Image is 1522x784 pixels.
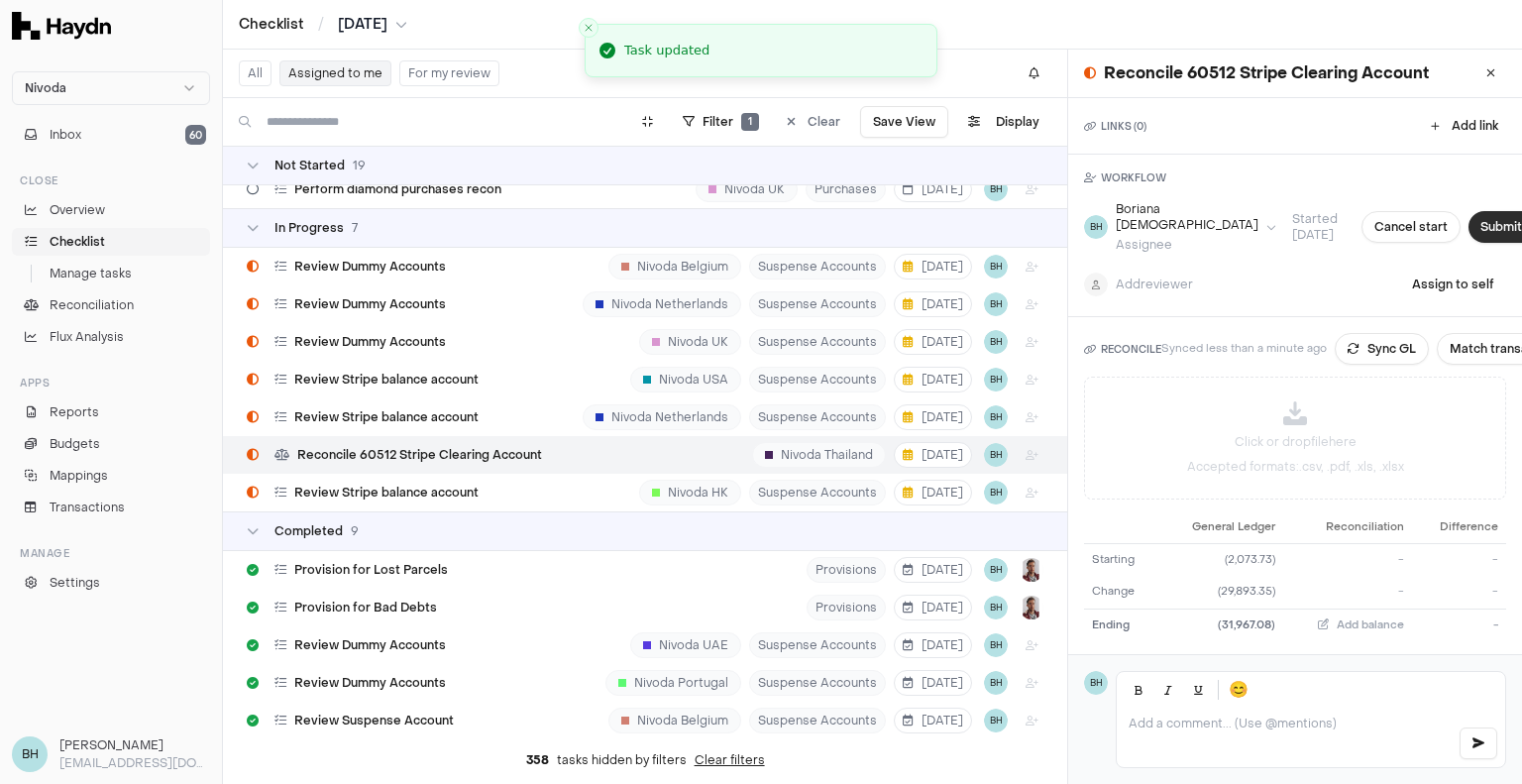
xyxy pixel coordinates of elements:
button: BH [984,177,1008,201]
span: 9 [351,523,359,539]
span: Add balance [1337,617,1404,632]
span: 1 [741,113,759,131]
div: (29,893.35) [1166,584,1275,601]
div: tasks hidden by filters [223,736,1067,784]
button: [DATE] [894,329,972,355]
span: [DATE] [903,372,963,388]
div: Nivoda UK [696,176,798,202]
div: Assignee [1116,237,1258,253]
span: 19 [353,158,366,173]
div: Nivoda UK [639,329,741,355]
span: Review Stripe balance account [294,409,479,425]
a: Budgets [12,430,210,458]
button: Addreviewer [1084,273,1193,296]
button: [DATE] [894,670,972,696]
span: Suspense Accounts [749,480,886,505]
span: Nivoda [25,80,66,96]
span: [DATE] [338,15,387,35]
span: BH [984,709,1008,732]
span: Reports [50,403,99,421]
a: Flux Analysis [12,323,210,351]
button: BHBoriana [DEMOGRAPHIC_DATA]Assignee [1084,201,1276,253]
div: Boriana [DEMOGRAPHIC_DATA] [1116,201,1258,233]
div: Nivoda Portugal [605,670,741,696]
div: Close [12,165,210,196]
a: Transactions [12,494,210,521]
div: Nivoda Netherlands [583,291,741,317]
span: In Progress [274,220,344,236]
td: Ending [1084,609,1158,641]
button: Sync GL [1335,333,1429,365]
div: Nivoda Belgium [608,708,741,733]
button: [DATE] [894,176,972,202]
span: [DATE] [903,600,963,616]
th: Difference [1412,511,1506,543]
button: Save View [860,106,948,138]
span: BH [984,633,1008,657]
div: Apps [12,367,210,398]
span: BH [984,671,1008,695]
span: BH [1084,215,1108,239]
button: Cancel start [1361,211,1461,243]
div: Nivoda Thailand [752,442,886,468]
span: Inbox [50,126,81,144]
button: [DATE] [894,254,972,280]
span: Suspense Accounts [749,670,886,696]
button: Clear [775,106,852,138]
p: Accepted formats: .csv, .pdf, .xls, .xlsx [1187,459,1404,475]
button: BH [984,596,1008,619]
h3: LINKS ( 0 ) [1084,119,1146,134]
span: 😊 [1229,678,1249,702]
span: Manage tasks [50,265,132,282]
a: Mappings [12,462,210,490]
span: Suspense Accounts [749,329,886,355]
button: Inbox60 [12,121,210,149]
div: Nivoda HK [639,480,741,505]
button: Assign to self [1400,269,1506,300]
div: (2,073.73) [1166,552,1275,569]
button: Display [956,106,1051,138]
span: Not Started [274,158,345,173]
span: [DATE] [903,447,963,463]
button: [DATE] [894,442,972,468]
button: [DATE] [894,367,972,392]
button: JP Smit [1020,596,1043,619]
div: Nivoda Netherlands [583,404,741,430]
button: Close toast [579,18,598,38]
div: Nivoda USA [630,367,741,392]
button: BH [984,368,1008,392]
span: [DATE] [903,296,963,312]
span: Suspense Accounts [749,254,886,280]
span: [DATE] [903,334,963,350]
span: Settings [50,574,100,592]
span: - [1492,552,1498,567]
th: General Ledger [1158,511,1283,543]
td: Starting [1084,543,1158,576]
button: BH [984,330,1008,354]
button: Underline (Ctrl+U) [1184,676,1212,704]
div: Nivoda Belgium [608,254,741,280]
button: BH [984,558,1008,582]
span: - [1398,584,1404,599]
a: Reconciliation [12,291,210,319]
a: Checklist [12,228,210,256]
span: Review Suspense Account [294,713,454,728]
button: BH [984,481,1008,504]
a: Manage tasks [12,260,210,287]
p: Synced less than a minute ago [1161,341,1327,358]
span: Review Dummy Accounts [294,675,446,691]
div: (31,967.08) [1166,617,1275,634]
span: Suspense Accounts [749,404,886,430]
span: BH [12,736,48,772]
span: Mappings [50,467,108,485]
span: [DATE] [903,485,963,501]
span: - [1492,584,1498,599]
span: Started [DATE] [1276,211,1354,243]
button: BH [984,443,1008,467]
button: BH [984,255,1008,279]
